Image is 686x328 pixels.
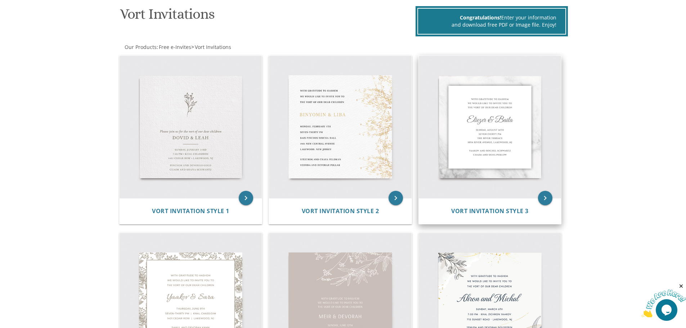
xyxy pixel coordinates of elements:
[120,56,262,198] img: Vort Invitation Style 1
[239,191,253,205] a: keyboard_arrow_right
[124,44,157,50] a: Our Products
[191,44,231,50] span: >
[120,6,414,27] h1: Vort Invitations
[158,44,191,50] a: Free e-Invites
[419,56,561,198] img: Vort Invitation Style 3
[641,283,686,317] iframe: chat widget
[195,44,231,50] span: Vort Invitations
[427,21,556,28] div: and download free PDF or Image file. Enjoy!
[451,208,529,215] a: Vort Invitation Style 3
[302,207,379,215] span: Vort Invitation Style 2
[269,56,412,198] img: Vort Invitation Style 2
[302,208,379,215] a: Vort Invitation Style 2
[159,44,191,50] span: Free e-Invites
[451,207,529,215] span: Vort Invitation Style 3
[152,208,229,215] a: Vort Invitation Style 1
[427,14,556,21] div: Enter your information
[152,207,229,215] span: Vort Invitation Style 1
[538,191,552,205] a: keyboard_arrow_right
[460,14,501,21] span: Congratulations!
[389,191,403,205] a: keyboard_arrow_right
[118,44,343,51] div: :
[194,44,231,50] a: Vort Invitations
